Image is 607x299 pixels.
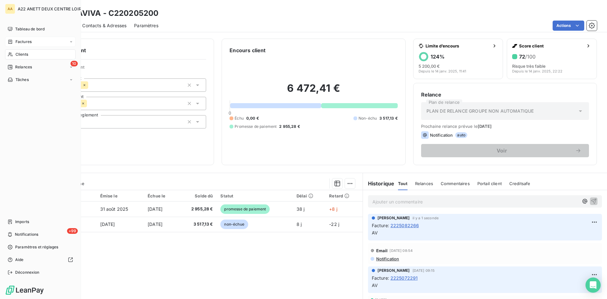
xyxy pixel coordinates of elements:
[15,257,24,263] span: Aide
[279,124,300,129] span: 2 955,28 €
[415,181,433,186] span: Relances
[230,82,397,101] h2: 6 472,41 €
[455,132,467,138] span: auto
[15,39,32,45] span: Factures
[379,115,398,121] span: 3 517,13 €
[51,65,206,73] span: Propriétés Client
[82,22,126,29] span: Contacts & Adresses
[15,52,28,57] span: Clients
[220,204,270,214] span: promesse de paiement
[15,219,29,225] span: Imports
[372,275,389,281] span: Facture :
[148,193,174,198] div: Échue le
[67,228,78,234] span: +99
[372,283,378,288] span: AV
[100,206,128,212] span: 31 août 2025
[230,47,266,54] h6: Encours client
[15,232,38,237] span: Notifications
[15,244,58,250] span: Paramètres et réglages
[478,124,492,129] span: [DATE]
[372,222,389,229] span: Facture :
[507,39,597,79] button: Score client72/100Risque très faibleDepuis le 14 janv. 2025, 22:22
[15,77,29,83] span: Tâches
[181,206,213,212] span: 2 955,28 €
[413,269,435,272] span: [DATE] 09:15
[431,53,445,60] h6: 124 %
[329,206,337,212] span: +8 j
[390,222,419,229] span: 2225082266
[377,268,410,273] span: [PERSON_NAME]
[5,4,15,14] div: AA
[329,193,359,198] div: Retard
[377,215,410,221] span: [PERSON_NAME]
[519,43,583,48] span: Score client
[18,6,84,11] span: A22 ANETT DEUX CENTRE LOIRE
[390,275,418,281] span: 2225072291
[430,133,453,138] span: Notification
[181,193,213,198] div: Solde dû
[87,101,92,106] input: Ajouter une valeur
[413,39,503,79] button: Limite d’encours124%5 200,00 €Depuis le 14 janv. 2025, 11:41
[372,230,378,235] span: AV
[220,193,289,198] div: Statut
[329,221,339,227] span: -22 j
[421,144,589,157] button: Voir
[519,53,536,60] h6: 72
[441,181,470,186] span: Commentaires
[297,193,322,198] div: Délai
[297,221,302,227] span: 8 j
[413,216,438,220] span: il y a 1 seconde
[246,115,259,121] span: 0,00 €
[181,221,213,227] span: 3 517,13 €
[512,64,546,69] span: Risque très faible
[376,256,399,261] span: Notification
[148,221,162,227] span: [DATE]
[525,53,536,60] span: /100
[56,8,158,19] h3: SOPRAVIVA - C220205200
[586,277,601,293] div: Open Intercom Messenger
[38,47,206,54] h6: Informations client
[88,82,93,88] input: Ajouter une valeur
[376,248,388,253] span: Email
[15,26,45,32] span: Tableau de bord
[134,22,158,29] span: Paramètres
[235,124,277,129] span: Promesse de paiement
[71,61,78,66] span: 10
[426,43,490,48] span: Limite d’encours
[421,124,589,129] span: Prochaine relance prévue le
[426,108,534,114] span: PLAN DE RELANCE GROUPE NON AUTOMATIQUE
[100,221,115,227] span: [DATE]
[15,270,40,275] span: Déconnexion
[389,249,413,252] span: [DATE] 08:54
[15,64,32,70] span: Relances
[509,181,530,186] span: Creditsafe
[477,181,502,186] span: Portail client
[512,69,562,73] span: Depuis le 14 janv. 2025, 22:22
[229,110,231,115] span: 0
[5,285,44,295] img: Logo LeanPay
[5,255,76,265] a: Aide
[553,21,584,31] button: Actions
[148,206,162,212] span: [DATE]
[398,181,408,186] span: Tout
[100,193,140,198] div: Émise le
[363,180,395,187] h6: Historique
[220,220,248,229] span: non-échue
[419,64,440,69] span: 5 200,00 €
[359,115,377,121] span: Non-échu
[235,115,244,121] span: Échu
[421,91,589,98] h6: Relance
[429,148,575,153] span: Voir
[297,206,305,212] span: 38 j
